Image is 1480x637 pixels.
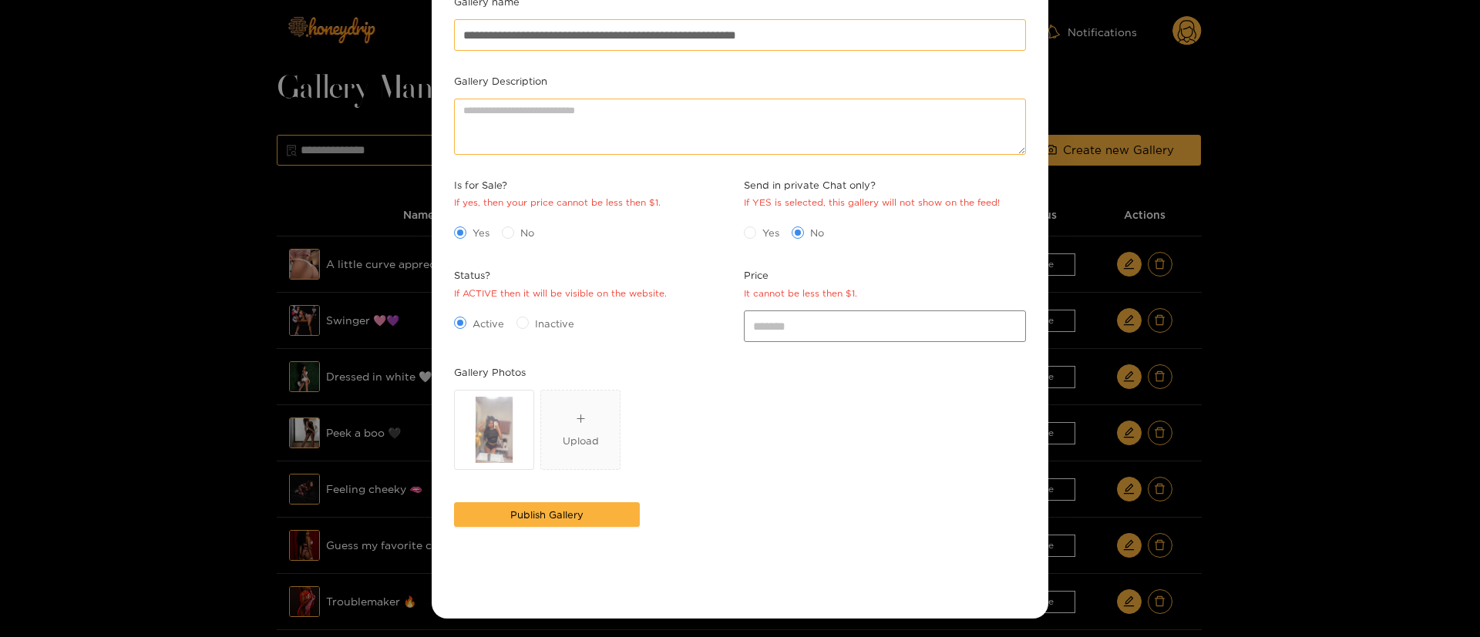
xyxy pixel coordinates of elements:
[510,507,584,522] span: Publish Gallery
[756,225,785,240] span: Yes
[744,177,1000,193] span: Send in private Chat only?
[454,502,640,527] button: Publish Gallery
[744,196,1000,210] div: If YES is selected, this gallery will not show on the feed!
[466,225,496,240] span: Yes
[454,73,547,89] label: Gallery Description
[744,287,857,301] div: It cannot be less then $1.
[454,287,667,301] div: If ACTIVE then it will be visible on the website.
[466,316,510,331] span: Active
[529,316,580,331] span: Inactive
[454,196,661,210] div: If yes, then your price cannot be less then $1.
[563,433,599,448] div: Upload
[514,225,540,240] span: No
[454,364,526,380] label: Gallery Photos
[744,267,857,283] span: Price
[454,99,1026,155] textarea: Gallery Description
[804,225,830,240] span: No
[541,391,620,469] span: plusUpload
[454,19,1026,50] input: Gallery name
[454,267,667,283] span: Status?
[454,177,661,193] span: Is for Sale?
[576,414,586,424] span: plus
